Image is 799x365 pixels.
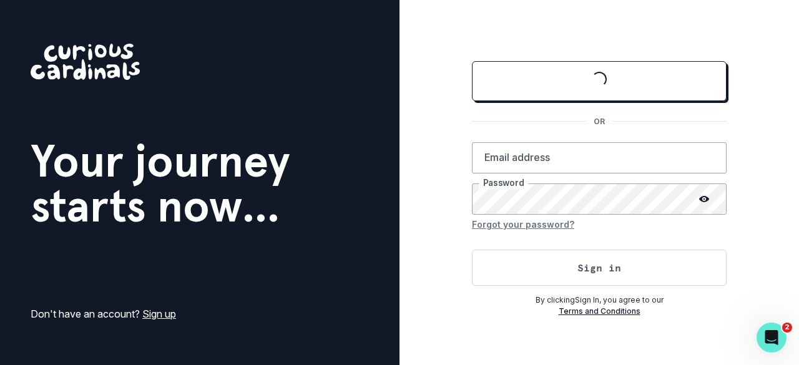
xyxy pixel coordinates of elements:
button: Forgot your password? [472,215,574,235]
button: Sign in [472,250,727,286]
h1: Your journey starts now... [31,139,290,228]
span: 2 [782,323,792,333]
a: Sign up [142,308,176,320]
img: Curious Cardinals Logo [31,44,140,80]
p: OR [586,116,612,127]
p: By clicking Sign In , you agree to our [472,294,727,306]
a: Terms and Conditions [559,306,640,316]
p: Don't have an account? [31,306,176,321]
iframe: Intercom live chat [757,323,787,353]
button: Sign in with Google (GSuite) [472,61,727,101]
